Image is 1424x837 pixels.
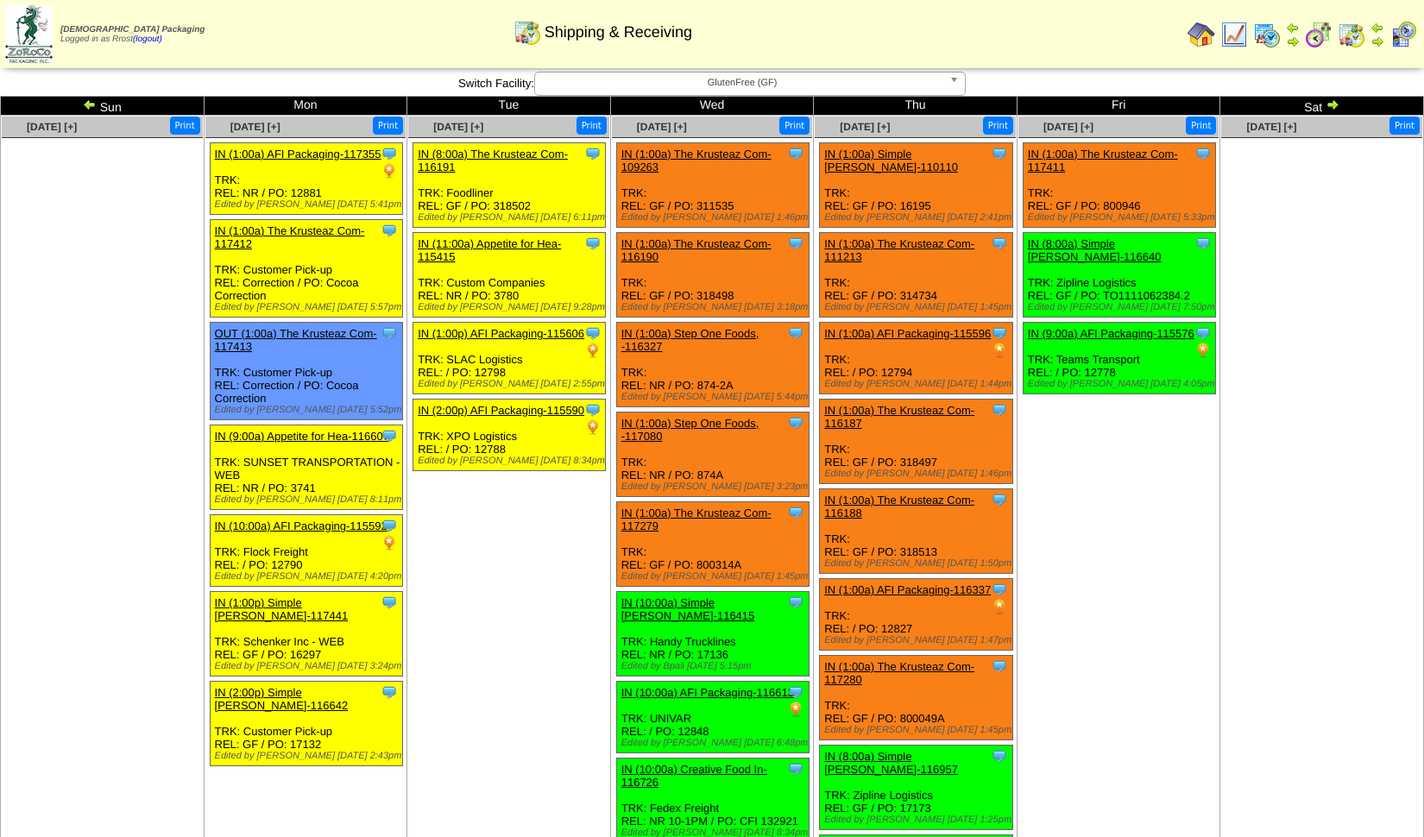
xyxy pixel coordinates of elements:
img: Tooltip [584,145,602,162]
img: Tooltip [787,235,804,252]
a: IN (1:00a) AFI Packaging-115596 [824,327,991,340]
div: TRK: REL: GF / PO: 318498 [616,233,809,318]
button: Print [373,116,403,135]
a: IN (1:00a) The Krusteaz Com-111213 [824,237,974,263]
img: Tooltip [787,504,804,521]
a: IN (1:00a) Simple [PERSON_NAME]-110110 [824,148,958,173]
div: TRK: Customer Pick-up REL: GF / PO: 17132 [210,682,402,766]
a: [DATE] [+] [840,121,890,133]
div: Edited by [PERSON_NAME] [DATE] 6:11pm [418,212,605,223]
a: IN (1:00a) The Krusteaz Com-117280 [824,660,974,686]
div: TRK: Custom Companies REL: NR / PO: 3780 [413,233,606,318]
span: GlutenFree (GF) [542,72,942,93]
div: Edited by [PERSON_NAME] [DATE] 2:55pm [418,379,605,389]
div: Edited by [PERSON_NAME] [DATE] 5:44pm [621,392,809,402]
a: IN (9:00a) Appetite for Hea-116607 [215,430,389,443]
img: Tooltip [584,235,602,252]
div: TRK: REL: GF / PO: 800049A [820,656,1012,740]
span: [DATE] [+] [433,121,483,133]
td: Tue [407,97,611,116]
a: IN (1:00a) The Krusteaz Com-116190 [621,237,772,263]
div: Edited by [PERSON_NAME] [DATE] 3:23pm [621,481,809,492]
div: Edited by [PERSON_NAME] [DATE] 2:43pm [215,751,402,761]
img: PO [787,701,804,718]
img: Tooltip [381,517,398,534]
img: PO [991,342,1008,359]
img: calendarinout.gif [514,18,541,46]
div: Edited by [PERSON_NAME] [DATE] 8:11pm [215,494,402,505]
a: [DATE] [+] [27,121,77,133]
div: TRK: REL: / PO: 12827 [820,579,1012,651]
div: Edited by Bpali [DATE] 5:15pm [621,661,809,671]
img: arrowleft.gif [1286,21,1300,35]
a: IN (1:00a) The Krusteaz Com-117412 [215,224,365,250]
img: Tooltip [1194,145,1212,162]
div: TRK: Zipline Logistics REL: GF / PO: TO1111062384.2 [1023,233,1215,318]
img: Tooltip [1194,324,1212,342]
a: IN (1:00a) Step One Foods, -116327 [621,327,759,353]
div: TRK: REL: GF / PO: 311535 [616,143,809,228]
img: calendarblend.gif [1305,21,1333,48]
a: IN (1:00a) AFI Packaging-116337 [824,583,991,596]
div: TRK: Customer Pick-up REL: Correction / PO: Cocoa Correction [210,220,402,318]
div: Edited by [PERSON_NAME] [DATE] 9:28pm [418,302,605,312]
img: Tooltip [1194,235,1212,252]
img: PO [584,342,602,359]
td: Sun [1,97,205,116]
a: [DATE] [+] [1246,121,1296,133]
img: Tooltip [787,683,804,701]
a: IN (11:00a) Appetite for Hea-115415 [418,237,561,263]
a: [DATE] [+] [1043,121,1093,133]
div: TRK: REL: / PO: 12794 [820,323,1012,394]
img: home.gif [1188,21,1215,48]
div: Edited by [PERSON_NAME] [DATE] 6:48pm [621,738,809,748]
img: Tooltip [381,594,398,611]
div: Edited by [PERSON_NAME] [DATE] 1:25pm [824,815,1011,825]
div: TRK: Teams Transport REL: / PO: 12778 [1023,323,1215,394]
div: TRK: Schenker Inc - WEB REL: GF / PO: 16297 [210,592,402,677]
button: Print [983,116,1013,135]
div: Edited by [PERSON_NAME] [DATE] 1:45pm [621,571,809,582]
img: arrowright.gif [1370,35,1384,48]
img: PO [381,162,398,179]
button: Print [170,116,200,135]
a: IN (1:00a) The Krusteaz Com-116188 [824,494,974,519]
a: IN (8:00a) Simple [PERSON_NAME]-116957 [824,750,958,776]
td: Wed [610,97,814,116]
img: zoroco-logo-small.webp [5,5,53,63]
div: Edited by [PERSON_NAME] [DATE] 1:46pm [824,469,1011,479]
div: TRK: Handy Trucklines REL: NR / PO: 17136 [616,592,809,677]
div: Edited by [PERSON_NAME] [DATE] 1:44pm [824,379,1011,389]
img: PO [1194,342,1212,359]
div: TRK: REL: NR / PO: 874-2A [616,323,809,407]
td: Mon [204,97,407,116]
div: Edited by [PERSON_NAME] [DATE] 5:52pm [215,405,402,415]
a: IN (1:00a) The Krusteaz Com-109263 [621,148,772,173]
img: PO [991,598,1008,615]
div: Edited by [PERSON_NAME] [DATE] 4:20pm [215,571,402,582]
img: arrowright.gif [1286,35,1300,48]
img: Tooltip [381,324,398,342]
div: Edited by [PERSON_NAME] [DATE] 1:45pm [824,302,1011,312]
img: Tooltip [991,235,1008,252]
a: IN (1:00a) Step One Foods, -117080 [621,417,759,443]
a: IN (1:00a) The Krusteaz Com-116187 [824,404,974,430]
img: Tooltip [381,222,398,239]
img: Tooltip [381,145,398,162]
a: IN (8:00a) Simple [PERSON_NAME]-116640 [1028,237,1162,263]
img: Tooltip [991,401,1008,418]
span: Shipping & Receiving [545,23,692,41]
div: TRK: REL: NR / PO: 874A [616,412,809,497]
a: IN (8:00a) The Krusteaz Com-116191 [418,148,568,173]
div: TRK: REL: GF / PO: 318497 [820,400,1012,484]
img: PO [584,418,602,436]
img: line_graph.gif [1220,21,1248,48]
div: Edited by [PERSON_NAME] [DATE] 1:46pm [621,212,809,223]
a: IN (1:00p) AFI Packaging-115606 [418,327,584,340]
img: arrowright.gif [1326,98,1339,111]
a: IN (1:00a) The Krusteaz Com-117279 [621,507,772,532]
img: Tooltip [991,324,1008,342]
